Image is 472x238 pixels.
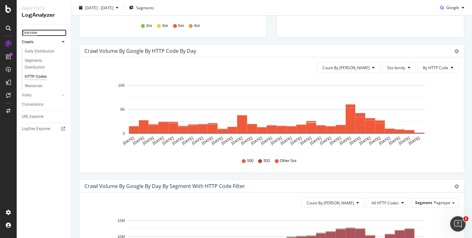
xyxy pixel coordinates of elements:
text: 15M [118,218,125,223]
svg: A chart. [84,78,454,152]
div: URL Explorer [22,113,44,120]
a: Visits [22,92,60,99]
text: [DATE] [408,136,421,146]
div: gear [454,49,459,53]
a: Logfiles Explorer [22,126,66,132]
text: [DATE] [260,136,273,146]
span: Google [446,5,459,10]
text: [DATE] [329,136,342,146]
div: HTTP Codes [25,73,47,80]
button: Google [438,3,467,13]
div: Overview [22,29,37,36]
button: Segments [127,3,157,13]
text: [DATE] [398,136,411,146]
button: Count By [PERSON_NAME] [317,62,380,73]
text: 5K [120,107,125,112]
text: 0 [123,131,125,136]
text: [DATE] [191,136,204,146]
span: 3xx [162,23,168,29]
button: By HTTP Code [417,62,459,73]
a: Crawls [22,39,60,45]
div: Conversions [22,101,43,108]
text: [DATE] [319,136,332,146]
span: Count By Day [322,65,370,70]
text: [DATE] [231,136,243,146]
span: 5xx family [387,65,405,70]
text: [DATE] [132,136,145,146]
span: 503 [263,158,270,164]
text: [DATE] [240,136,253,146]
span: Other 5xx [280,158,297,164]
text: 10K [118,83,125,88]
text: [DATE] [388,136,401,146]
text: [DATE] [368,136,381,146]
text: [DATE] [221,136,233,146]
div: gear [454,184,459,189]
div: Resources [25,83,42,89]
text: [DATE] [171,136,184,146]
span: [DATE] - [DATE] [85,5,113,10]
text: [DATE] [339,136,352,146]
text: [DATE] [309,136,322,146]
a: Segments Distribution [25,57,66,71]
span: Segments [136,5,154,10]
button: All HTTP Codes [366,198,409,208]
text: [DATE] [142,136,155,146]
span: Segment [415,200,432,205]
div: Visits [22,92,31,99]
span: Count By Day [307,200,354,206]
div: Logfiles Explorer [22,126,50,132]
div: Crawls [22,39,33,45]
div: Crawl Volume by google by HTTP Code by Day [84,48,196,54]
a: HTTP Codes [25,73,66,80]
text: [DATE] [280,136,293,146]
text: [DATE] [270,136,283,146]
text: [DATE] [152,136,165,146]
text: [DATE] [211,136,224,146]
text: [DATE] [359,136,371,146]
a: Resources [25,83,66,89]
text: [DATE] [122,136,135,146]
span: 2xx [146,23,152,29]
div: Segments Distribution [25,57,60,71]
div: Daily Distribution [25,48,55,55]
a: Daily Distribution [25,48,66,55]
span: 5xx [178,23,184,29]
text: [DATE] [378,136,391,146]
span: All HTTP Codes [371,200,399,206]
div: Analytics [22,5,66,12]
div: LogAnalyzer [22,12,66,19]
span: By HTTP Code [423,65,448,70]
button: Count By [PERSON_NAME] [301,198,364,208]
div: Crawl Volume by google by Day by Segment with HTTP Code Filter [84,183,245,189]
text: [DATE] [290,136,302,146]
text: [DATE] [162,136,174,146]
button: [DATE] - [DATE] [76,3,121,13]
text: [DATE] [181,136,194,146]
iframe: Intercom live chat [450,216,466,232]
text: [DATE] [250,136,263,146]
span: 4xx [194,23,200,29]
text: [DATE] [300,136,312,146]
a: URL Explorer [22,113,66,120]
text: [DATE] [349,136,362,146]
text: [DATE] [201,136,214,146]
span: 1 [463,216,468,221]
span: 500 [247,158,253,164]
button: 5xx family [382,62,416,73]
a: Overview [22,29,66,36]
span: Pagetype [434,200,450,205]
a: Conversions [22,101,66,108]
